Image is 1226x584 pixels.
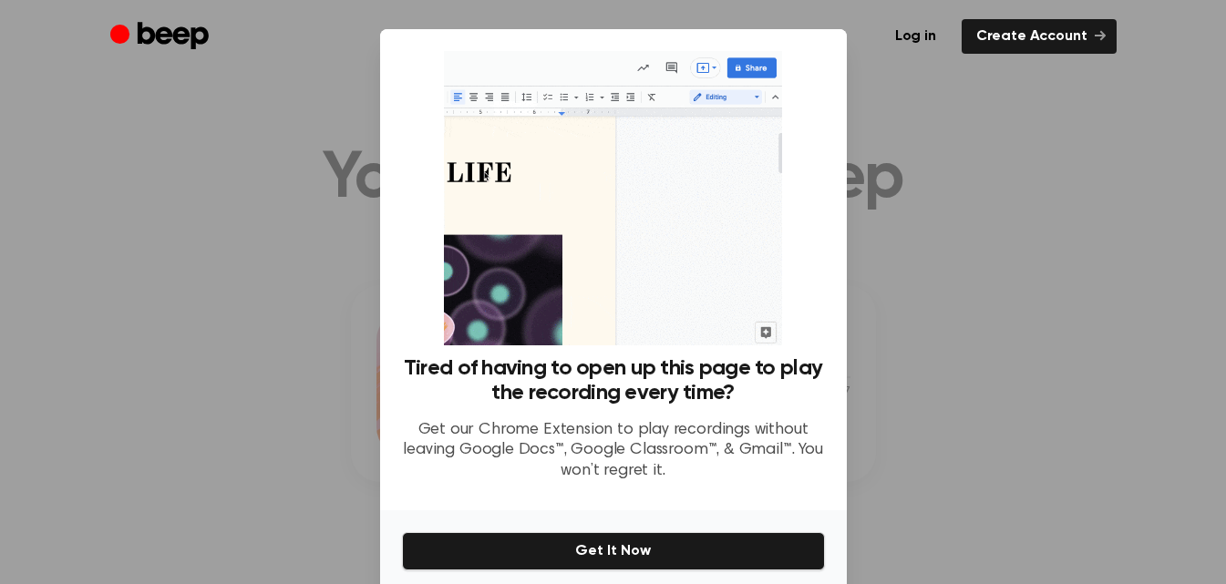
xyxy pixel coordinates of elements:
h3: Tired of having to open up this page to play the recording every time? [402,356,825,405]
p: Get our Chrome Extension to play recordings without leaving Google Docs™, Google Classroom™, & Gm... [402,420,825,482]
a: Log in [881,19,951,54]
a: Beep [110,19,213,55]
a: Create Account [962,19,1117,54]
img: Beep extension in action [444,51,782,345]
button: Get It Now [402,532,825,570]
